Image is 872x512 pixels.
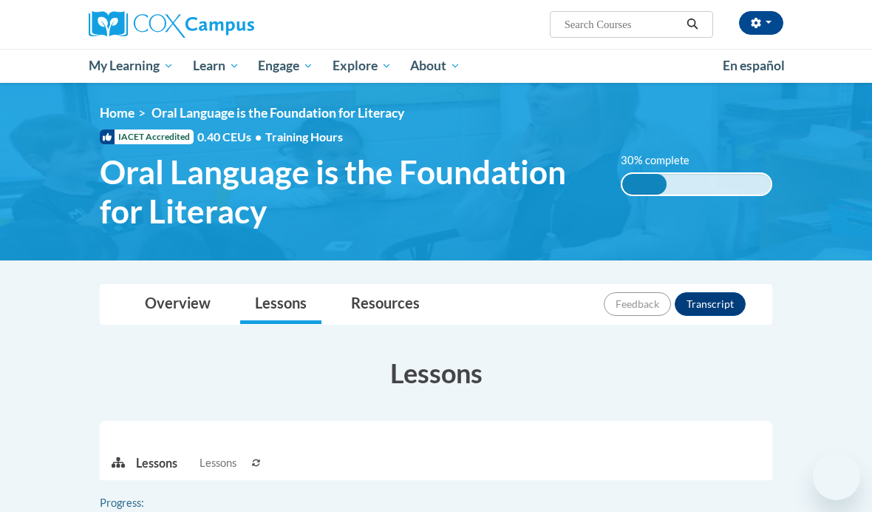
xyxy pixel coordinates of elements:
a: Learn [183,49,249,83]
button: Account Settings [739,11,783,35]
button: Search [681,16,704,33]
span: Oral Language is the Foundation for Literacy [151,105,404,121]
span: About [410,57,460,75]
span: Explore [333,57,392,75]
a: Resources [336,285,435,324]
span: • [255,129,262,144]
a: Explore [323,49,401,83]
a: My Learning [79,49,183,83]
p: Lessons [136,455,177,471]
h3: Lessons [100,354,772,391]
span: 0.40 CEUs [197,129,265,145]
a: En español [713,50,794,81]
span: Learn [193,57,239,75]
span: IACET Accredited [100,129,194,144]
span: En español [723,58,785,73]
a: Lessons [240,285,321,324]
a: About [401,49,471,83]
span: Oral Language is the Foundation for Literacy [100,152,599,231]
label: 30% complete [621,152,706,169]
a: Engage [248,49,323,83]
input: Search Courses [563,16,681,33]
span: Engage [258,57,313,75]
iframe: Button to launch messaging window [813,453,860,500]
a: Cox Campus [89,11,305,38]
a: Home [100,105,134,121]
label: Progress: [100,495,185,511]
span: Training Hours [265,129,343,144]
img: Cox Campus [89,11,254,38]
span: Lessons [200,455,236,471]
button: Transcript [675,292,746,316]
a: Overview [130,285,225,324]
div: 30% complete [622,174,667,195]
span: My Learning [89,57,174,75]
button: Feedback [604,292,671,316]
div: Main menu [78,49,794,83]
